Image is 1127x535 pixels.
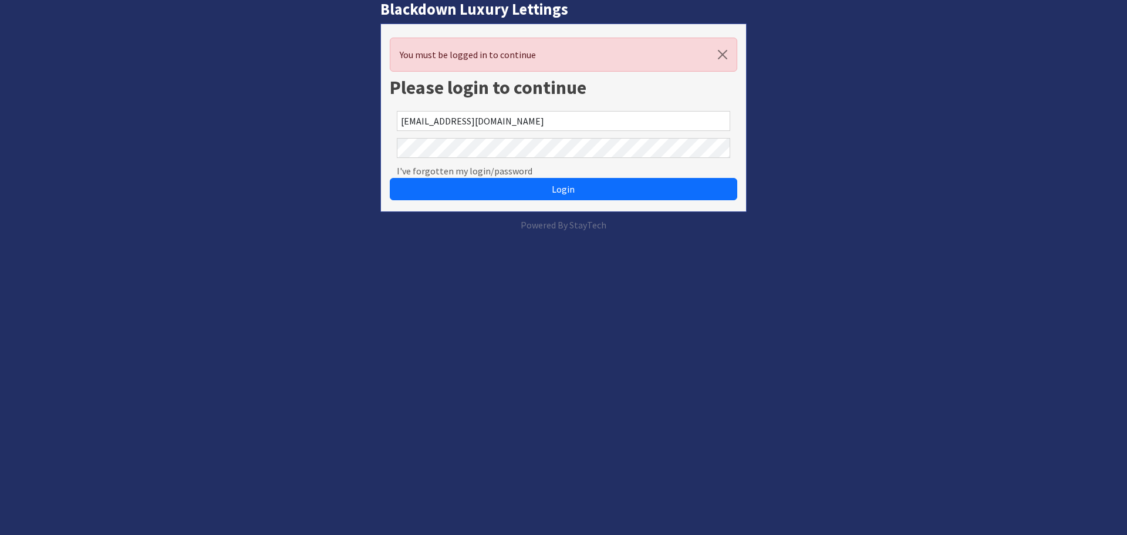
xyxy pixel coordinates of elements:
a: I've forgotten my login/password [397,164,532,178]
p: Powered By StayTech [380,218,747,232]
button: Login [390,178,737,200]
h1: Please login to continue [390,76,737,99]
span: Login [552,183,575,195]
input: Email [397,111,730,131]
div: You must be logged in to continue [390,38,737,72]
